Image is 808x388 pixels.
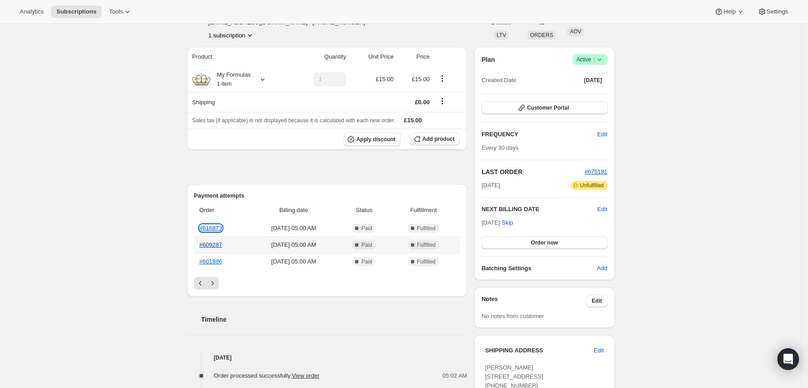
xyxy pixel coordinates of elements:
span: Status [341,206,387,215]
button: Order now [481,236,607,249]
th: Order [194,200,249,220]
span: Customer Portal [527,104,569,111]
span: Fulfillment [393,206,455,215]
span: Analytics [20,8,44,15]
span: AOV [570,28,581,35]
button: Edit [597,205,607,214]
nav: Pagination [194,277,460,290]
span: £0.00 [415,99,430,106]
a: #601886 [200,258,222,265]
button: Help [709,5,750,18]
span: Fulfilled [417,258,436,265]
h2: NEXT BILLING DATE [481,205,597,214]
h2: FREQUENCY [481,130,597,139]
span: Billing date [252,206,336,215]
span: Apply discount [356,136,395,143]
th: Price [396,47,432,67]
span: Paid [361,258,372,265]
span: £15.00 [404,117,422,124]
span: Active [576,55,604,64]
span: Subscriptions [56,8,96,15]
button: [DATE] [579,74,608,87]
a: #609287 [200,241,222,248]
a: View order [292,372,320,379]
th: Quantity [290,47,349,67]
h3: Notes [481,295,586,307]
h6: Batching Settings [481,264,597,273]
span: Paid [361,225,372,232]
span: [DATE] · [481,219,513,226]
span: Help [723,8,735,15]
span: Fulfilled [417,225,436,232]
button: Customer Portal [481,102,607,114]
h2: Plan [481,55,495,64]
button: Edit [588,343,609,358]
span: [DATE] [584,77,602,84]
span: Order processed successfully. [214,372,320,379]
span: Paid [361,241,372,249]
div: Open Intercom Messenger [777,348,799,370]
span: £15.00 [412,76,430,83]
span: No notes from customer [481,313,544,319]
button: Add [591,261,613,276]
button: Add product [410,133,460,145]
a: #675181 [585,168,608,175]
th: Unit Price [349,47,396,67]
span: Edit [592,297,602,305]
span: [DATE] · 05:00 AM [252,257,336,266]
button: Previous [194,277,207,290]
button: Apply discount [344,133,401,146]
span: £15.00 [376,76,394,83]
span: 05:02 AM [442,371,467,380]
button: Skip [496,216,518,230]
h3: SHIPPING ADDRESS [485,346,594,355]
small: 1 item [217,81,232,87]
button: Product actions [435,74,449,83]
span: [DATE] [481,181,500,190]
button: Subscriptions [51,5,102,18]
span: Edit [597,130,607,139]
span: Created Date [481,76,516,85]
span: LTV [497,32,506,38]
span: Edit [594,346,604,355]
div: My Formulas [210,70,251,88]
span: Sales tax (if applicable) is not displayed because it is calculated with each new order. [192,117,395,124]
span: [DATE] · 05:00 AM [252,224,336,233]
span: ORDERS [530,32,553,38]
span: Tools [109,8,123,15]
button: Shipping actions [435,96,449,106]
button: #675181 [585,167,608,176]
h2: Payment attempts [194,191,460,200]
button: Tools [104,5,137,18]
span: Fulfilled [417,241,436,249]
button: Analytics [14,5,49,18]
span: Unfulfilled [580,182,604,189]
span: | [593,56,595,63]
span: Settings [767,8,788,15]
button: Edit [592,127,613,142]
span: Skip [502,218,513,227]
h2: LAST ORDER [481,167,585,176]
th: Shipping [187,92,290,112]
span: Add product [422,135,454,143]
th: Product [187,47,290,67]
a: #616873 [200,225,222,231]
span: Add [597,264,607,273]
span: Every 30 days [481,144,518,151]
button: Settings [752,5,794,18]
button: Next [206,277,219,290]
span: [DATE] · 05:00 AM [252,240,336,249]
span: Order now [531,239,558,246]
h2: Timeline [201,315,468,324]
button: Product actions [209,31,254,40]
h4: [DATE] [187,353,468,362]
button: Edit [586,295,608,307]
